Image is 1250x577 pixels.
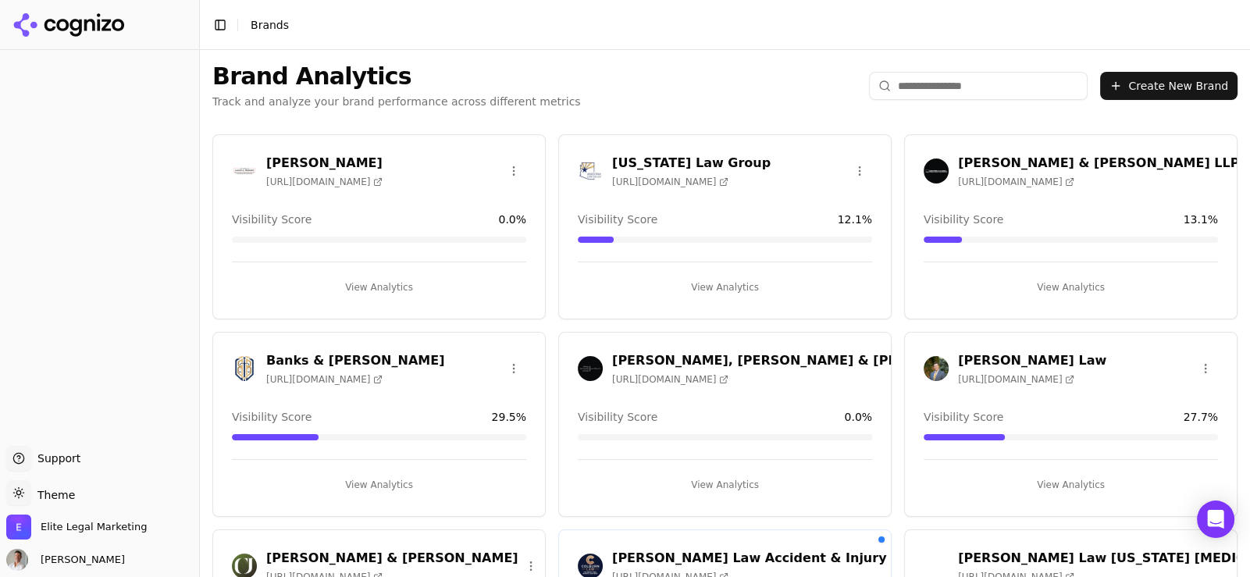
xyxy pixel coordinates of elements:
h3: [PERSON_NAME] Law Accident & Injury Lawyers [612,549,949,568]
span: [URL][DOMAIN_NAME] [612,176,728,188]
span: Visibility Score [924,409,1003,425]
button: View Analytics [924,275,1218,300]
h3: [PERSON_NAME] & [PERSON_NAME] [266,549,518,568]
span: 0.0 % [844,409,872,425]
h3: [US_STATE] Law Group [612,154,771,173]
img: Bishop, Del Vecchio & Beeks Law Office [578,356,603,381]
button: View Analytics [578,472,872,497]
img: Arizona Law Group [578,158,603,183]
img: Cannon Law [924,356,949,381]
img: Armstrong Lee & Baker LLP [924,158,949,183]
p: Track and analyze your brand performance across different metrics [212,94,581,109]
span: Support [31,451,80,466]
button: Open organization switcher [6,515,147,540]
img: Eric Bersano [6,549,28,571]
button: Open user button [6,549,125,571]
button: View Analytics [578,275,872,300]
span: 13.1 % [1184,212,1218,227]
h1: Brand Analytics [212,62,581,91]
span: Elite Legal Marketing [41,520,147,534]
button: Create New Brand [1100,72,1238,100]
h3: [PERSON_NAME], [PERSON_NAME] & [PERSON_NAME] Law Office [612,351,1067,370]
button: View Analytics [232,472,526,497]
span: 0.0 % [498,212,526,227]
span: [URL][DOMAIN_NAME] [266,176,383,188]
button: View Analytics [924,472,1218,497]
div: Open Intercom Messenger [1197,500,1234,538]
h3: [PERSON_NAME] Law [958,351,1106,370]
h3: Banks & [PERSON_NAME] [266,351,444,370]
span: Visibility Score [578,409,657,425]
span: 27.7 % [1184,409,1218,425]
h3: [PERSON_NAME] [266,154,383,173]
span: Brands [251,19,289,31]
button: View Analytics [232,275,526,300]
nav: breadcrumb [251,17,289,33]
h3: [PERSON_NAME] & [PERSON_NAME] LLP [958,154,1239,173]
span: [URL][DOMAIN_NAME] [958,373,1074,386]
span: 12.1 % [838,212,872,227]
span: [URL][DOMAIN_NAME] [612,373,728,386]
span: Visibility Score [232,409,312,425]
span: [URL][DOMAIN_NAME] [958,176,1074,188]
span: [PERSON_NAME] [34,553,125,567]
span: 29.5 % [492,409,526,425]
span: [URL][DOMAIN_NAME] [266,373,383,386]
img: Aaron Herbert [232,158,257,183]
span: Theme [31,489,75,501]
img: Elite Legal Marketing [6,515,31,540]
span: Visibility Score [924,212,1003,227]
span: Visibility Score [232,212,312,227]
img: Banks & Brower [232,356,257,381]
span: Visibility Score [578,212,657,227]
